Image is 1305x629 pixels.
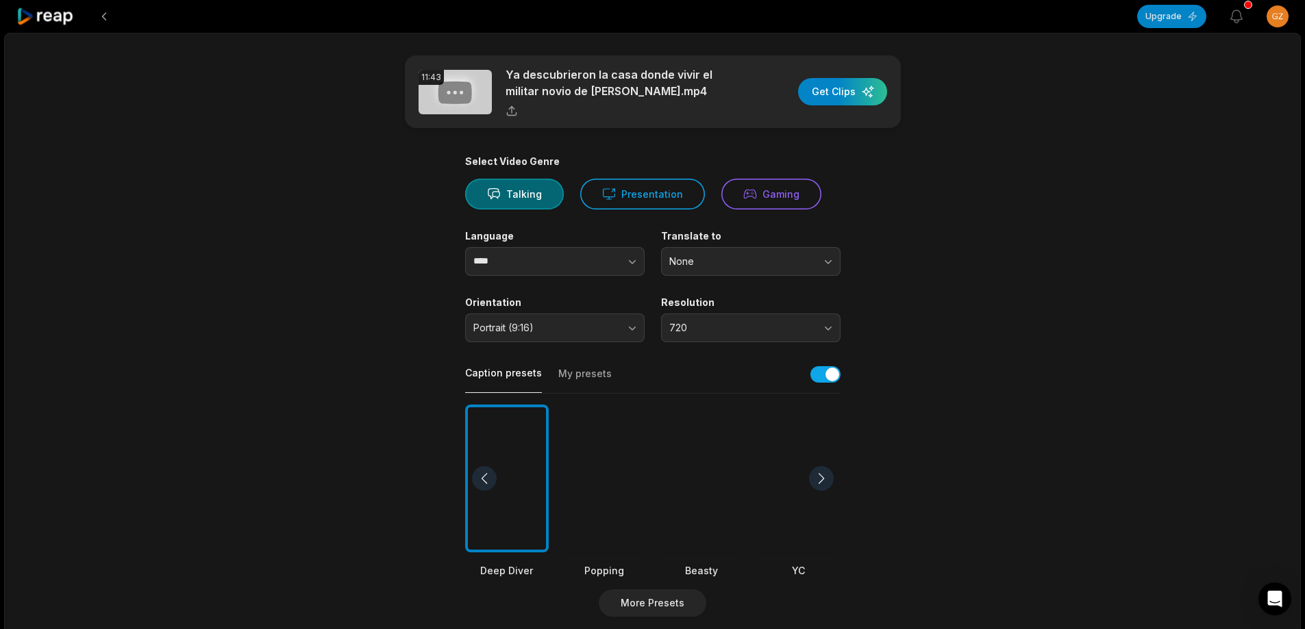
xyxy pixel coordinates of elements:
button: More Presets [599,589,706,617]
div: Open Intercom Messenger [1258,582,1291,615]
button: Talking [465,179,564,209]
label: Orientation [465,296,645,309]
label: Resolution [661,296,841,309]
p: Ya descubrieron la casa donde vivir el militar novio de [PERSON_NAME].mp4 [506,66,742,99]
div: Select Video Genre [465,155,841,168]
div: 11:43 [419,70,444,85]
label: Translate to [661,230,841,242]
button: Portrait (9:16) [465,313,645,342]
button: My presets [558,367,612,393]
div: Popping [562,563,646,578]
div: Beasty [660,563,743,578]
label: Language [465,230,645,242]
span: 720 [669,322,813,334]
div: YC [757,563,841,578]
button: Gaming [721,179,821,209]
button: Get Clips [798,78,887,105]
button: Presentation [580,179,705,209]
button: 720 [661,313,841,342]
button: Caption presets [465,366,542,393]
div: Deep Diver [465,563,549,578]
button: None [661,247,841,276]
span: Portrait (9:16) [473,322,617,334]
span: None [669,255,813,268]
button: Upgrade [1137,5,1206,28]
